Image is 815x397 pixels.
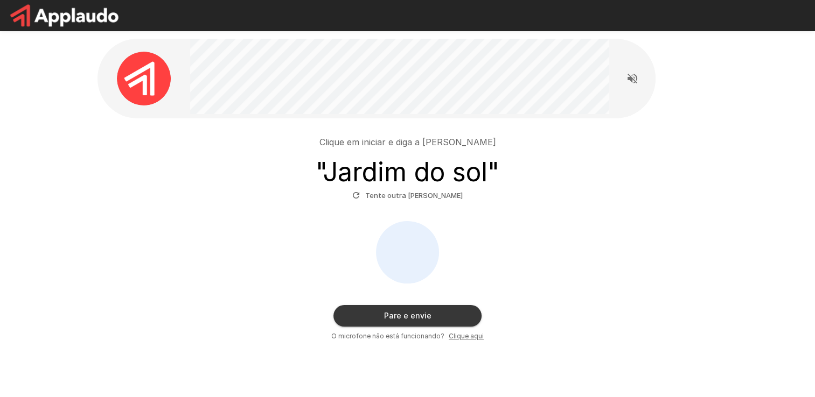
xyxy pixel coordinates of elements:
[622,68,643,89] button: Leia as perguntas em voz alta
[331,331,444,342] span: O microfone não está funcionando?
[316,157,499,187] h3: " "
[350,187,465,204] button: Tente outra [PERSON_NAME]
[319,136,496,148] p: Clique em iniciar e diga a [PERSON_NAME]
[365,189,463,202] font: Tente outra [PERSON_NAME]
[323,156,487,188] font: Jardim do sol
[333,305,482,327] button: Pare e envie
[449,332,484,340] u: Clique aqui
[117,52,171,105] img: applaudo_avatar.png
